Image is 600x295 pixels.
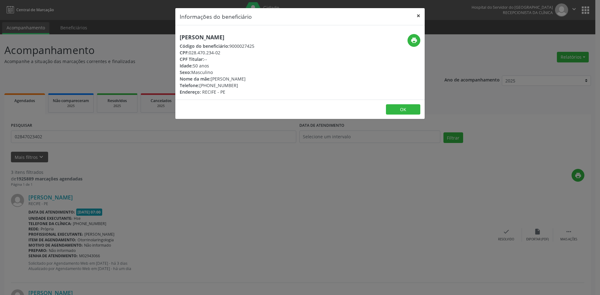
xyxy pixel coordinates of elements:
[180,63,193,69] span: Idade:
[412,8,425,23] button: Close
[180,56,204,62] span: CPF Titular:
[180,89,201,95] span: Endereço:
[180,69,191,75] span: Sexo:
[180,49,254,56] div: 028.470.234-02
[386,104,420,115] button: OK
[411,37,417,44] i: print
[180,82,199,88] span: Telefone:
[180,76,211,82] span: Nome da mãe:
[180,43,254,49] div: 9000027425
[180,69,254,76] div: Masculino
[180,76,254,82] div: [PERSON_NAME]
[180,43,229,49] span: Código do beneficiário:
[180,62,254,69] div: 50 anos
[180,82,254,89] div: [PHONE_NUMBER]
[180,56,254,62] div: --
[202,89,225,95] span: RECIFE - PE
[407,34,420,47] button: print
[180,12,252,21] h5: Informações do beneficiário
[180,50,189,56] span: CPF:
[180,34,254,41] h5: [PERSON_NAME]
